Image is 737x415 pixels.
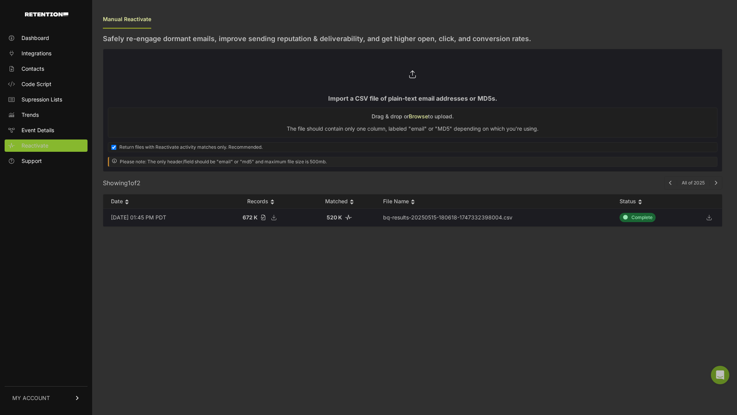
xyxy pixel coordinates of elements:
th: Records [219,194,304,209]
img: no_sort-eaf950dc5ab64cae54d48a5578032e96f70b2ecb7d747501f34c8f2db400fb66.gif [270,199,274,205]
a: Next [714,180,717,186]
span: Code Script [21,80,51,88]
i: Number of matched records [345,215,352,220]
span: Reactivate [21,142,48,149]
a: Code Script [5,78,88,90]
strong: 672 K [243,214,258,221]
span: 1 [128,179,131,187]
i: Record count of the file [261,215,265,220]
img: no_sort-eaf950dc5ab64cae54d48a5578032e96f70b2ecb7d747501f34c8f2db400fb66.gif [350,199,354,205]
li: All of 2025 [677,180,709,186]
span: Trends [21,111,39,119]
th: Matched [303,194,375,209]
th: Date [103,194,219,209]
a: MY ACCOUNT [5,386,88,410]
img: Retention.com [25,12,68,17]
th: Status [612,194,696,209]
div: Showing of [103,178,140,188]
td: [DATE] 01:45 PM PDT [103,209,219,227]
h2: Safely re-engage dormant emails, improve sending reputation & deliverability, and get higher open... [103,33,722,44]
a: Supression Lists [5,93,88,106]
input: Return files with Reactivate activity matches only. Recommended. [111,145,116,150]
span: Supression Lists [21,96,62,103]
a: Reactivate [5,139,88,152]
span: Dashboard [21,34,49,42]
span: MY ACCOUNT [12,394,50,402]
th: File Name [375,194,612,209]
a: Support [5,155,88,167]
img: no_sort-eaf950dc5ab64cae54d48a5578032e96f70b2ecb7d747501f34c8f2db400fb66.gif [638,199,642,205]
a: Dashboard [5,32,88,44]
div: Manual Reactivate [103,11,151,29]
span: Event Details [21,126,54,134]
strong: 520 K [327,214,342,221]
span: Support [21,157,42,165]
div: Complete [620,213,656,222]
span: 2 [137,179,140,187]
a: Contacts [5,63,88,75]
nav: Page navigation [664,176,722,189]
td: bq-results-20250515-180618-1747332398004.csv [375,209,612,227]
span: Contacts [21,65,44,73]
a: Trends [5,109,88,121]
img: no_sort-eaf950dc5ab64cae54d48a5578032e96f70b2ecb7d747501f34c8f2db400fb66.gif [125,199,129,205]
a: Previous [669,180,672,186]
a: Integrations [5,47,88,60]
a: Event Details [5,124,88,136]
span: Return files with Reactivate activity matches only. Recommended. [119,144,263,150]
img: no_sort-eaf950dc5ab64cae54d48a5578032e96f70b2ecb7d747501f34c8f2db400fb66.gif [411,199,415,205]
span: Integrations [21,50,51,57]
div: Open Intercom Messenger [711,366,729,384]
